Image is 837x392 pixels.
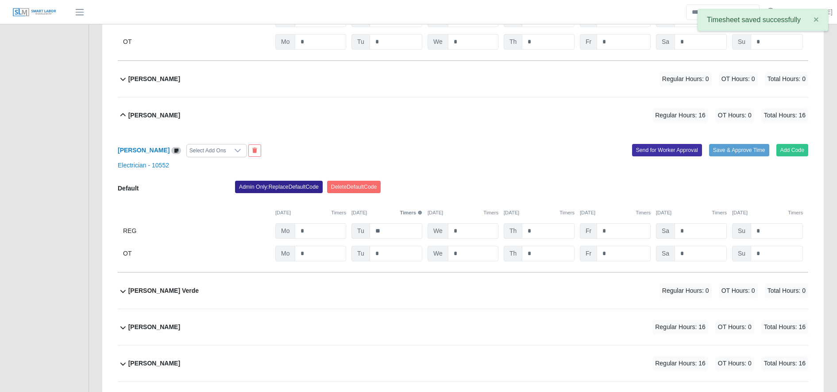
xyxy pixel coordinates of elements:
[732,223,751,239] span: Su
[732,34,751,50] span: Su
[652,108,708,123] span: Regular Hours: 16
[686,4,760,20] input: Search
[275,34,295,50] span: Mo
[504,209,575,217] div: [DATE]
[123,246,270,261] div: OT
[715,356,754,371] span: OT Hours: 0
[248,144,261,157] button: End Worker & Remove from the Timesheet
[660,283,712,298] span: Regular Hours: 0
[580,223,597,239] span: Fr
[171,147,181,154] a: View/Edit Notes
[656,34,675,50] span: Sa
[123,223,270,239] div: REG
[275,209,346,217] div: [DATE]
[331,209,346,217] button: Timers
[636,209,651,217] button: Timers
[235,181,323,193] button: Admin Only:ReplaceDefaultCode
[559,209,575,217] button: Timers
[814,14,819,24] span: ×
[765,283,808,298] span: Total Hours: 0
[719,283,758,298] span: OT Hours: 0
[351,34,370,50] span: Tu
[351,223,370,239] span: Tu
[428,246,448,261] span: We
[118,345,808,381] button: [PERSON_NAME] Regular Hours: 16 OT Hours: 0 Total Hours: 16
[788,209,803,217] button: Timers
[118,147,170,154] a: [PERSON_NAME]
[782,8,833,17] a: [PERSON_NAME]
[118,61,808,97] button: [PERSON_NAME] Regular Hours: 0 OT Hours: 0 Total Hours: 0
[128,111,180,120] b: [PERSON_NAME]
[118,97,808,133] button: [PERSON_NAME] Regular Hours: 16 OT Hours: 0 Total Hours: 16
[580,34,597,50] span: Fr
[118,309,808,345] button: [PERSON_NAME] Regular Hours: 16 OT Hours: 0 Total Hours: 16
[504,34,522,50] span: Th
[400,209,423,217] button: Timers
[656,209,727,217] div: [DATE]
[128,322,180,332] b: [PERSON_NAME]
[732,209,803,217] div: [DATE]
[632,144,702,156] button: Send for Worker Approval
[712,209,727,217] button: Timers
[656,246,675,261] span: Sa
[656,223,675,239] span: Sa
[118,273,808,309] button: [PERSON_NAME] Verde Regular Hours: 0 OT Hours: 0 Total Hours: 0
[504,246,522,261] span: Th
[118,162,169,169] a: Electrician - 10552
[715,320,754,334] span: OT Hours: 0
[275,223,295,239] span: Mo
[275,246,295,261] span: Mo
[765,72,808,86] span: Total Hours: 0
[580,246,597,261] span: Fr
[761,356,808,371] span: Total Hours: 16
[652,320,708,334] span: Regular Hours: 16
[123,34,270,50] div: OT
[118,185,139,192] b: Default
[128,359,180,368] b: [PERSON_NAME]
[128,286,199,295] b: [PERSON_NAME] Verde
[698,9,828,31] div: Timesheet saved successfully
[732,246,751,261] span: Su
[351,246,370,261] span: Tu
[428,209,498,217] div: [DATE]
[428,34,448,50] span: We
[709,144,769,156] button: Save & Approve Time
[12,8,57,17] img: SLM Logo
[776,144,809,156] button: Add Code
[483,209,498,217] button: Timers
[580,209,651,217] div: [DATE]
[761,320,808,334] span: Total Hours: 16
[128,74,180,84] b: [PERSON_NAME]
[351,209,422,217] div: [DATE]
[187,144,229,157] div: Select Add Ons
[504,223,522,239] span: Th
[327,181,381,193] button: DeleteDefaultCode
[428,223,448,239] span: We
[715,108,754,123] span: OT Hours: 0
[761,108,808,123] span: Total Hours: 16
[652,356,708,371] span: Regular Hours: 16
[660,72,712,86] span: Regular Hours: 0
[719,72,758,86] span: OT Hours: 0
